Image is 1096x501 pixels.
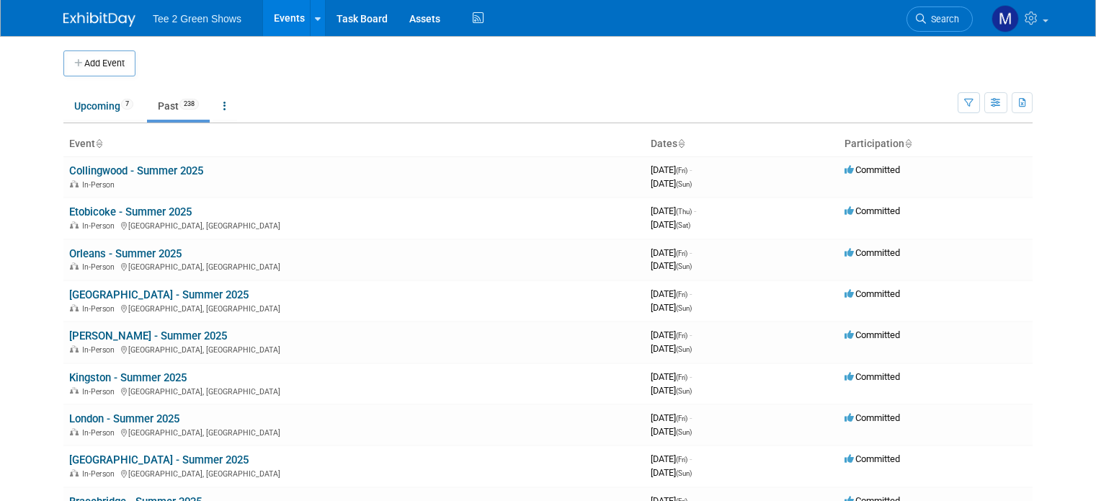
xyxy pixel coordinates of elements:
img: In-Person Event [70,345,79,353]
span: Committed [845,164,900,175]
span: - [690,412,692,423]
span: (Sun) [676,345,692,353]
th: Dates [645,132,839,156]
span: [DATE] [651,426,692,437]
span: - [690,329,692,340]
a: [PERSON_NAME] - Summer 2025 [69,329,227,342]
th: Event [63,132,645,156]
span: (Sun) [676,304,692,312]
th: Participation [839,132,1033,156]
a: Sort by Event Name [95,138,102,149]
span: In-Person [82,304,119,314]
span: - [694,205,696,216]
span: [DATE] [651,164,692,175]
span: Committed [845,205,900,216]
img: In-Person Event [70,387,79,394]
span: (Sun) [676,262,692,270]
span: In-Person [82,262,119,272]
span: (Sun) [676,469,692,477]
div: [GEOGRAPHIC_DATA], [GEOGRAPHIC_DATA] [69,343,639,355]
span: (Sun) [676,428,692,436]
span: In-Person [82,221,119,231]
span: In-Person [82,428,119,438]
span: [DATE] [651,178,692,189]
span: - [690,288,692,299]
a: Upcoming7 [63,92,144,120]
span: Search [926,14,959,25]
span: [DATE] [651,260,692,271]
span: (Sat) [676,221,690,229]
a: Orleans - Summer 2025 [69,247,182,260]
a: Kingston - Summer 2025 [69,371,187,384]
a: [GEOGRAPHIC_DATA] - Summer 2025 [69,288,249,301]
div: [GEOGRAPHIC_DATA], [GEOGRAPHIC_DATA] [69,385,639,396]
span: [DATE] [651,219,690,230]
a: Search [906,6,973,32]
span: [DATE] [651,412,692,423]
span: [DATE] [651,288,692,299]
span: [DATE] [651,343,692,354]
span: (Fri) [676,373,687,381]
img: In-Person Event [70,180,79,187]
span: - [690,164,692,175]
span: Committed [845,329,900,340]
a: [GEOGRAPHIC_DATA] - Summer 2025 [69,453,249,466]
span: - [690,247,692,258]
div: [GEOGRAPHIC_DATA], [GEOGRAPHIC_DATA] [69,467,639,479]
span: (Sun) [676,180,692,188]
img: In-Person Event [70,428,79,435]
span: In-Person [82,180,119,190]
span: Committed [845,412,900,423]
span: Committed [845,371,900,382]
button: Add Event [63,50,135,76]
span: (Fri) [676,456,687,464]
a: Etobicoke - Summer 2025 [69,205,192,218]
span: [DATE] [651,385,692,396]
span: In-Person [82,469,119,479]
span: Committed [845,288,900,299]
span: [DATE] [651,371,692,382]
span: [DATE] [651,329,692,340]
span: [DATE] [651,453,692,464]
img: In-Person Event [70,221,79,229]
a: Past238 [147,92,210,120]
span: - [690,371,692,382]
div: [GEOGRAPHIC_DATA], [GEOGRAPHIC_DATA] [69,219,639,231]
span: [DATE] [651,205,696,216]
span: 7 [121,99,133,110]
span: (Fri) [676,332,687,340]
div: [GEOGRAPHIC_DATA], [GEOGRAPHIC_DATA] [69,302,639,314]
span: (Sun) [676,387,692,395]
a: Collingwood - Summer 2025 [69,164,203,177]
div: [GEOGRAPHIC_DATA], [GEOGRAPHIC_DATA] [69,260,639,272]
a: Sort by Participation Type [904,138,912,149]
span: (Fri) [676,167,687,174]
a: London - Summer 2025 [69,412,179,425]
img: ExhibitDay [63,12,135,27]
img: Michael Kruger [992,5,1019,32]
span: - [690,453,692,464]
span: Committed [845,247,900,258]
span: [DATE] [651,302,692,313]
span: [DATE] [651,467,692,478]
img: In-Person Event [70,262,79,270]
span: Committed [845,453,900,464]
a: Sort by Start Date [677,138,685,149]
div: [GEOGRAPHIC_DATA], [GEOGRAPHIC_DATA] [69,426,639,438]
span: (Fri) [676,414,687,422]
span: Tee 2 Green Shows [153,13,241,25]
span: (Fri) [676,249,687,257]
span: [DATE] [651,247,692,258]
span: (Fri) [676,291,687,298]
span: In-Person [82,345,119,355]
span: In-Person [82,387,119,396]
span: 238 [179,99,199,110]
img: In-Person Event [70,469,79,476]
img: In-Person Event [70,304,79,311]
span: (Thu) [676,208,692,216]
